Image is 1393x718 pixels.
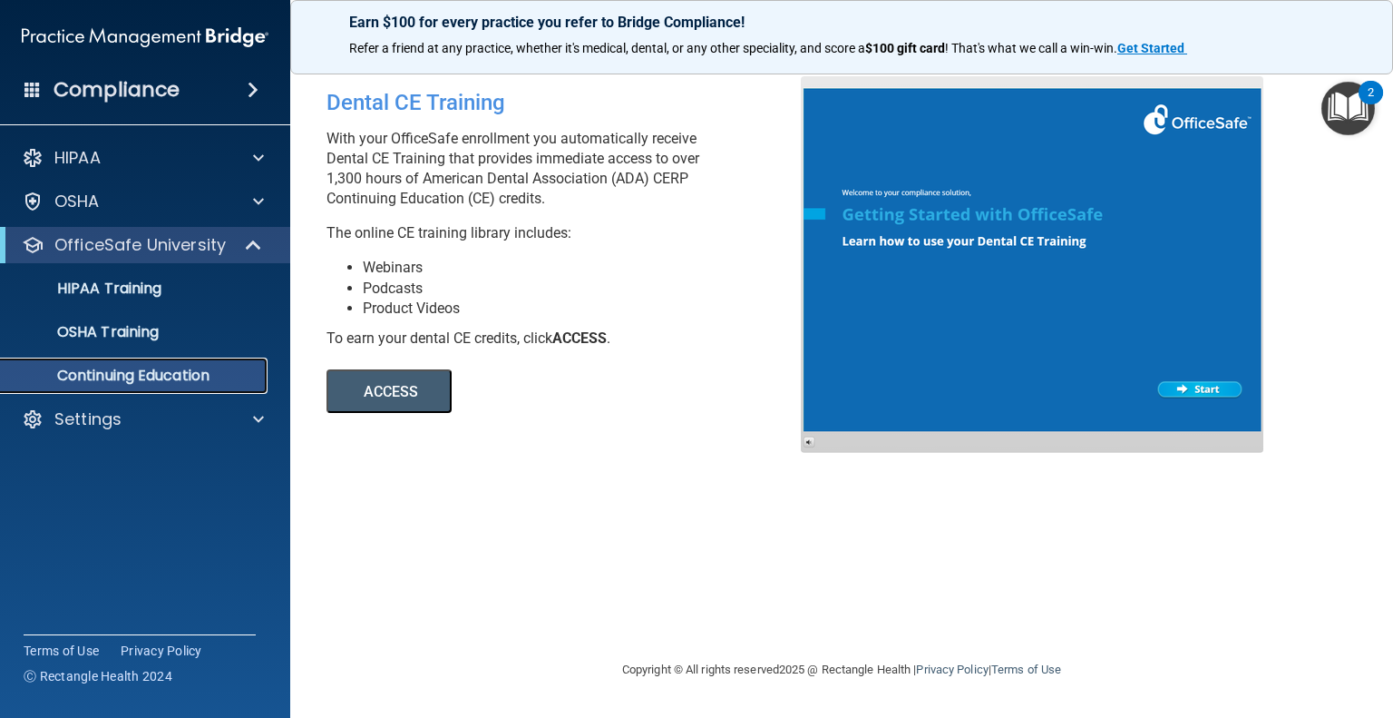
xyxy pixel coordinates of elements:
[326,386,823,399] a: ACCESS
[349,14,1334,31] p: Earn $100 for every practice you refer to Bridge Compliance!
[1117,41,1184,55] strong: Get Started
[121,642,202,660] a: Privacy Policy
[24,667,172,685] span: Ⓒ Rectangle Health 2024
[1117,41,1187,55] a: Get Started
[326,223,814,243] p: The online CE training library includes:
[54,77,180,103] h4: Compliance
[865,41,945,55] strong: $100 gift card
[363,258,814,278] li: Webinars
[991,663,1061,676] a: Terms of Use
[54,234,226,256] p: OfficeSafe University
[22,19,268,55] img: PMB logo
[12,367,259,385] p: Continuing Education
[326,129,814,209] p: With your OfficeSafe enrollment you automatically receive Dental CE Training that provides immedi...
[22,234,263,256] a: OfficeSafe University
[916,663,988,676] a: Privacy Policy
[54,147,101,169] p: HIPAA
[22,191,264,212] a: OSHA
[552,329,607,347] b: ACCESS
[24,642,99,660] a: Terms of Use
[326,329,814,349] div: To earn your dental CE credits, click .
[22,147,264,169] a: HIPAA
[511,641,1173,699] div: Copyright © All rights reserved 2025 @ Rectangle Health | |
[363,279,814,299] li: Podcasts
[945,41,1117,55] span: ! That's what we call a win-win.
[22,408,264,430] a: Settings
[54,191,100,212] p: OSHA
[326,369,452,413] button: ACCESS
[363,299,814,319] li: Product Videos
[1368,93,1374,116] div: 2
[12,323,159,341] p: OSHA Training
[12,280,161,298] p: HIPAA Training
[349,41,865,55] span: Refer a friend at any practice, whether it's medical, dental, or any other speciality, and score a
[326,76,814,129] div: Dental CE Training
[1321,82,1375,135] button: Open Resource Center, 2 new notifications
[54,408,122,430] p: Settings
